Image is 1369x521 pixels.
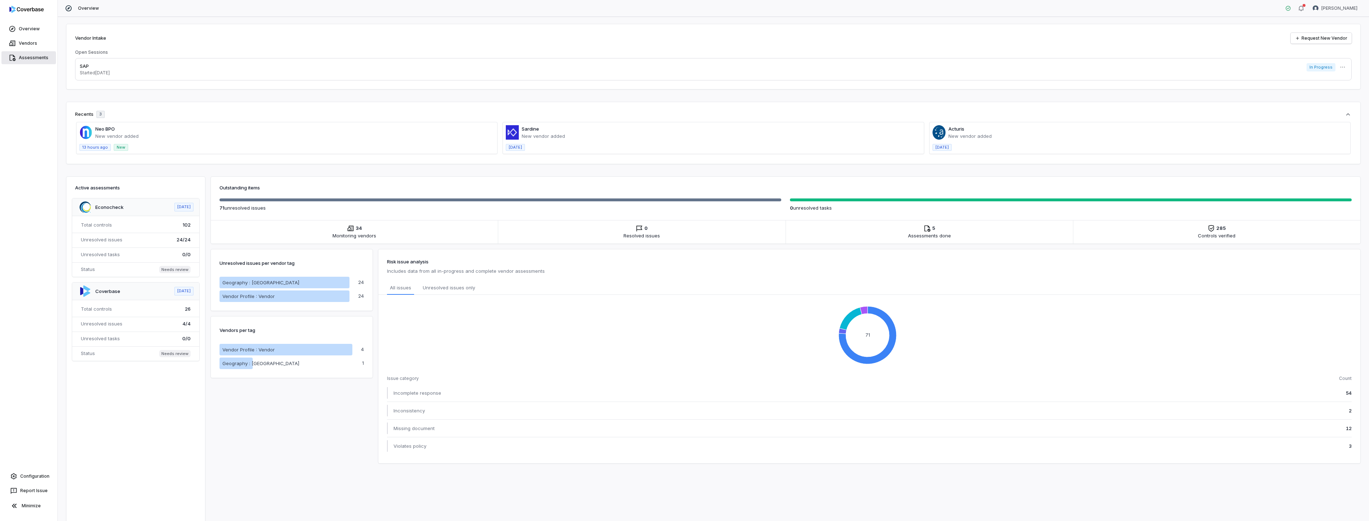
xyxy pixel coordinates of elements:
[790,205,793,211] span: 0
[95,126,115,132] a: Neo BPO
[1321,5,1357,11] span: [PERSON_NAME]
[644,225,648,232] span: 0
[75,58,1352,80] a: SAPStarted[DATE]In Progress
[1339,376,1352,381] span: Count
[3,484,55,497] button: Report Issue
[75,49,108,55] h3: Open Sessions
[220,258,295,268] p: Unresolved issues per vendor tag
[1313,5,1318,11] img: Verity Billson avatar
[99,111,102,117] span: 3
[9,6,44,13] img: logo-D7KZi-bG.svg
[75,111,1352,118] button: Recents3
[95,204,123,210] a: Econocheck
[1198,232,1235,239] span: Controls verified
[356,225,362,232] span: 34
[387,258,1352,265] h3: Risk issue analysis
[1,37,56,50] a: Vendors
[222,360,299,367] p: Geography : [GEOGRAPHIC_DATA]
[394,389,441,397] span: Incomplete response
[3,470,55,483] a: Configuration
[75,35,106,42] h2: Vendor Intake
[220,325,255,335] p: Vendors per tag
[1291,33,1352,44] a: Request New Vendor
[932,225,935,232] span: 5
[948,126,964,132] a: Acturis
[1,51,56,64] a: Assessments
[358,294,364,298] p: 24
[75,184,196,191] h3: Active assessments
[222,346,275,353] p: Vendor Profile : Vendor
[362,361,364,365] p: 1
[1308,3,1362,14] button: Verity Billson avatar[PERSON_NAME]
[1,22,56,35] a: Overview
[1216,225,1226,232] span: 285
[790,204,1352,211] p: unresolved task s
[95,288,120,294] a: Coverbase
[222,293,275,300] p: Vendor Profile : Vendor
[220,205,225,211] span: 71
[361,347,364,352] p: 4
[75,111,105,118] div: Recents
[390,284,411,291] span: All issues
[387,267,1352,275] p: Includes data from all in-progress and complete vendor assessments
[1346,425,1352,432] span: 12
[394,425,435,432] span: Missing document
[333,232,376,239] span: Monitoring vendors
[3,499,55,513] button: Minimize
[80,70,110,76] p: Started [DATE]
[623,232,660,239] span: Resolved issues
[908,232,951,239] span: Assessments done
[1307,63,1335,71] span: In Progress
[394,442,426,450] span: Violates policy
[220,184,1352,191] h3: Outstanding items
[394,407,425,414] span: Inconsistency
[220,204,781,211] p: unresolved issue s
[522,126,539,132] a: Sardine
[423,284,475,292] span: Unresolved issues only
[222,279,299,286] p: Geography : [GEOGRAPHIC_DATA]
[1349,442,1352,450] span: 3
[387,376,419,381] span: Issue category
[358,280,364,285] p: 24
[1346,389,1352,397] span: 54
[80,63,110,70] p: SAP
[78,5,99,11] span: Overview
[865,332,870,337] text: 71
[1349,407,1352,414] span: 2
